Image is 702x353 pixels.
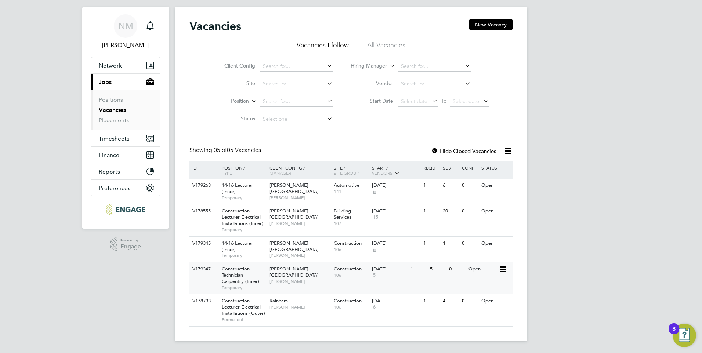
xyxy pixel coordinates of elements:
[110,237,141,251] a: Powered byEngage
[372,240,420,247] div: [DATE]
[460,294,479,308] div: 0
[480,294,511,308] div: Open
[441,204,460,218] div: 20
[469,19,513,30] button: New Vacancy
[398,79,471,89] input: Search for...
[222,182,253,194] span: 14-16 Lecturer (Inner)
[398,61,471,72] input: Search for...
[480,179,511,192] div: Open
[120,237,141,244] span: Powered by
[453,98,479,105] span: Select date
[334,247,369,252] span: 106
[421,237,441,250] div: 1
[222,208,263,226] span: Construction Lecturer Electrical Installations (Inner)
[269,221,330,226] span: [PERSON_NAME]
[269,266,319,278] span: [PERSON_NAME][GEOGRAPHIC_DATA]
[441,179,460,192] div: 6
[91,180,160,196] button: Preferences
[222,195,266,201] span: Temporary
[222,285,266,291] span: Temporary
[421,161,441,174] div: Reqd
[447,262,466,276] div: 0
[370,161,421,180] div: Start /
[334,221,369,226] span: 107
[189,146,263,154] div: Showing
[191,204,216,218] div: V178555
[431,148,496,154] label: Hide Closed Vacancies
[334,304,369,310] span: 106
[99,168,120,175] span: Reports
[213,115,255,122] label: Status
[334,182,359,188] span: Automotive
[345,62,387,70] label: Hiring Manager
[372,298,420,304] div: [DATE]
[269,195,330,201] span: [PERSON_NAME]
[99,135,129,142] span: Timesheets
[191,237,216,250] div: V179345
[191,294,216,308] div: V178733
[460,204,479,218] div: 0
[120,244,141,250] span: Engage
[91,57,160,73] button: Network
[118,21,133,31] span: NM
[409,262,428,276] div: 1
[334,240,362,246] span: Construction
[480,237,511,250] div: Open
[260,61,333,72] input: Search for...
[91,14,160,50] a: NM[PERSON_NAME]
[269,182,319,194] span: [PERSON_NAME][GEOGRAPHIC_DATA]
[216,161,268,179] div: Position /
[222,170,232,176] span: Type
[401,98,427,105] span: Select date
[99,62,122,69] span: Network
[334,298,362,304] span: Construction
[672,329,676,338] div: 8
[372,304,377,310] span: 6
[372,272,377,279] span: 5
[460,179,479,192] div: 0
[222,240,253,252] span: 14-16 Lecturer (Inner)
[372,266,407,272] div: [DATE]
[467,262,499,276] div: Open
[91,204,160,215] a: Go to home page
[213,80,255,87] label: Site
[372,189,377,195] span: 6
[91,147,160,163] button: Finance
[460,237,479,250] div: 0
[421,179,441,192] div: 1
[421,204,441,218] div: 1
[222,317,266,323] span: Permanent
[428,262,447,276] div: 5
[191,262,216,276] div: V179347
[480,161,511,174] div: Status
[441,294,460,308] div: 4
[269,279,330,284] span: [PERSON_NAME]
[269,304,330,310] span: [PERSON_NAME]
[480,204,511,218] div: Open
[191,161,216,174] div: ID
[222,266,259,284] span: Construction Technician Carpentry (Inner)
[268,161,332,179] div: Client Config /
[214,146,227,154] span: 05 of
[191,179,216,192] div: V179263
[372,182,420,189] div: [DATE]
[99,117,129,124] a: Placements
[189,19,241,33] h2: Vacancies
[91,90,160,130] div: Jobs
[372,214,379,221] span: 15
[260,79,333,89] input: Search for...
[222,252,266,258] span: Temporary
[91,74,160,90] button: Jobs
[222,298,265,316] span: Construction Lecturer Electrical Installations (Outer)
[441,237,460,250] div: 1
[269,170,291,176] span: Manager
[99,96,123,103] a: Positions
[439,96,449,106] span: To
[460,161,479,174] div: Conf
[334,189,369,194] span: 141
[421,294,441,308] div: 1
[269,240,319,252] span: [PERSON_NAME][GEOGRAPHIC_DATA]
[372,170,392,176] span: Vendors
[334,272,369,278] span: 106
[82,7,169,229] nav: Main navigation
